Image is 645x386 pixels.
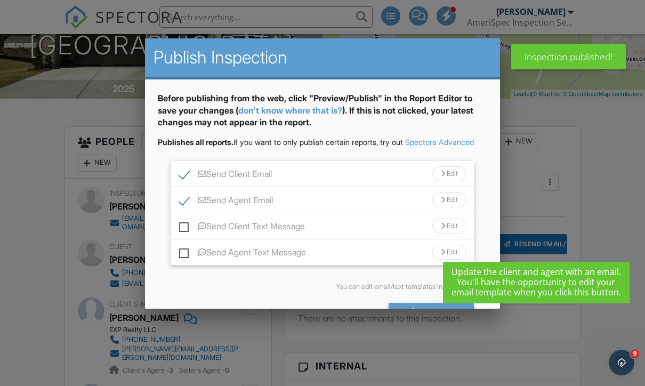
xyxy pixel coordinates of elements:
a: Automation [442,283,477,291]
div: Edit [432,219,466,234]
div: Edit [432,245,466,260]
div: Before publishing from the web, click "Preview/Publish" in the Report Editor to save your changes... [158,92,487,136]
span: If you want to only publish certain reports, try out [158,138,403,147]
label: Send Agent Email [179,195,273,208]
label: Send Agent Text Message [179,247,306,261]
a: Spectora Advanced [405,138,474,147]
strong: Publishes all reports. [158,138,233,147]
div: You can edit email/text templates in . [166,283,479,291]
iframe: Intercom live chat [609,350,634,375]
div: Close [327,303,389,322]
h2: Publish Inspection [154,47,491,68]
span: 9 [631,350,639,358]
div: Edit [432,166,466,181]
div: Send All [389,303,474,322]
a: don't know where that is? [238,105,342,116]
div: Inspection published! [511,44,626,69]
label: Send Client Email [179,169,272,182]
div: Edit [432,192,466,207]
label: Send Client Text Message [179,221,305,235]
